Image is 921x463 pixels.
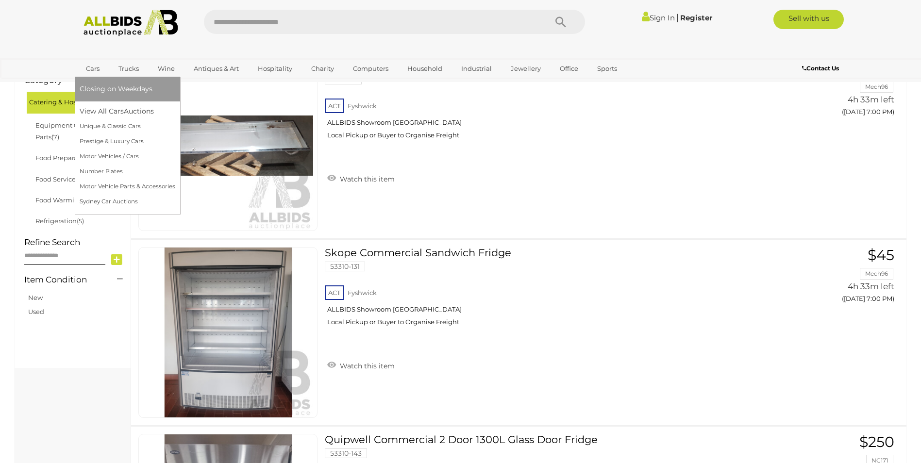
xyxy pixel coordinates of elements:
b: Contact Us [802,65,839,72]
span: | [676,12,679,23]
a: Equipment Components & Parts(7) [35,121,121,140]
a: Sell with us [773,10,844,29]
a: Trucks [112,61,145,77]
a: Industrial [455,61,498,77]
a: Household [401,61,449,77]
a: Food Preparation(14) [35,154,101,162]
h4: Category [24,76,102,85]
a: Sign In [642,13,675,22]
a: New [28,294,43,301]
a: Food Warming(2) [35,196,90,204]
a: Watch this item [325,171,397,185]
span: (7) [51,133,59,141]
img: 53746-2a.jpg [143,61,313,231]
img: Allbids.com.au [78,10,184,36]
span: Catering & Hospitality [29,94,102,108]
a: Sports [591,61,623,77]
a: Wine [151,61,181,77]
button: Search [536,10,585,34]
a: Register [680,13,712,22]
a: Food Service(4) [35,175,84,183]
a: Hospitality [251,61,299,77]
a: Cars [80,61,106,77]
a: Contact Us [802,63,841,74]
span: Watch this item [337,175,395,183]
a: $45 Mech96 4h 33m left ([DATE] 7:00 PM) [785,247,897,308]
a: Charity [305,61,340,77]
a: Watch this item [325,358,397,372]
a: Refrigeration(5) [35,217,84,225]
span: $45 [868,246,894,264]
h4: Refine Search [24,238,128,247]
a: Roband (BF25) Counter Top [PERSON_NAME] 53746-2 ACT Fyshwick ALLBIDS Showroom [GEOGRAPHIC_DATA] L... [332,60,770,147]
a: Antiques & Art [187,61,245,77]
a: Office [553,61,585,77]
span: (5) [77,217,84,225]
a: $36 Mech96 4h 33m left ([DATE] 7:00 PM) [785,60,897,121]
a: Computers [347,61,395,77]
img: 53310-131g.jpg [143,248,313,417]
span: Watch this item [337,362,395,370]
h4: Item Condition [24,275,102,284]
span: $250 [859,433,894,451]
a: Skope Commercial Sandwich Fridge 53310-131 ACT Fyshwick ALLBIDS Showroom [GEOGRAPHIC_DATA] Local ... [332,247,770,333]
a: Jewellery [504,61,547,77]
a: Used [28,308,44,315]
